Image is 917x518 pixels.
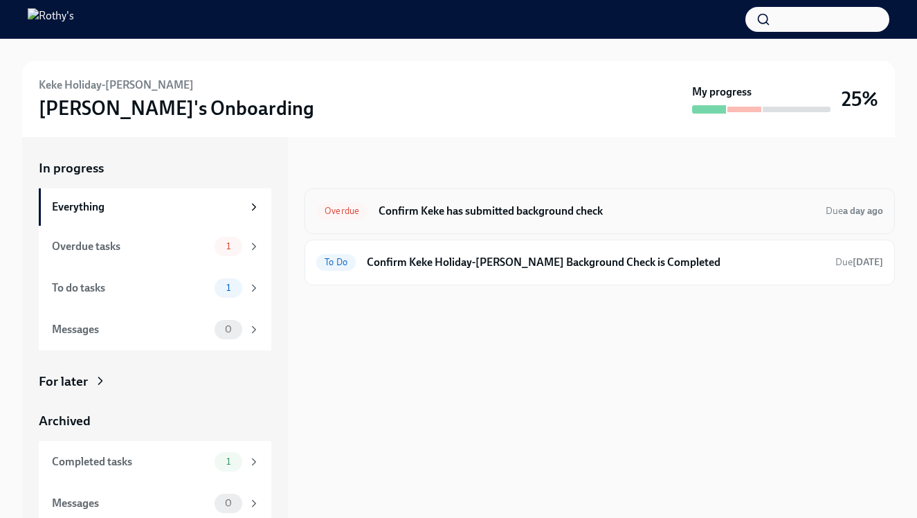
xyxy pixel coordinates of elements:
[39,309,271,350] a: Messages0
[826,204,883,217] span: September 18th, 2025 09:00
[39,267,271,309] a: To do tasks1
[367,255,824,270] h6: Confirm Keke Holiday-[PERSON_NAME] Background Check is Completed
[316,206,367,216] span: Overdue
[52,199,242,215] div: Everything
[218,456,239,467] span: 1
[842,87,878,111] h3: 25%
[218,241,239,251] span: 1
[39,373,271,391] a: For later
[316,251,883,274] a: To DoConfirm Keke Holiday-[PERSON_NAME] Background Check is CompletedDue[DATE]
[39,412,271,430] a: Archived
[379,204,815,219] h6: Confirm Keke has submitted background check
[39,373,88,391] div: For later
[853,256,883,268] strong: [DATE]
[39,188,271,226] a: Everything
[52,454,209,470] div: Completed tasks
[316,200,883,222] a: OverdueConfirm Keke has submitted background checkDuea day ago
[835,256,883,269] span: September 30th, 2025 09:00
[39,441,271,483] a: Completed tasks1
[835,256,883,268] span: Due
[52,280,209,296] div: To do tasks
[843,205,883,217] strong: a day ago
[316,257,356,267] span: To Do
[39,78,194,93] h6: Keke Holiday-[PERSON_NAME]
[826,205,883,217] span: Due
[218,283,239,293] span: 1
[39,226,271,267] a: Overdue tasks1
[217,498,240,508] span: 0
[52,496,209,511] div: Messages
[52,239,209,254] div: Overdue tasks
[52,322,209,337] div: Messages
[305,159,370,177] div: In progress
[39,159,271,177] a: In progress
[692,84,752,100] strong: My progress
[28,8,74,30] img: Rothy's
[39,96,314,120] h3: [PERSON_NAME]'s Onboarding
[217,324,240,334] span: 0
